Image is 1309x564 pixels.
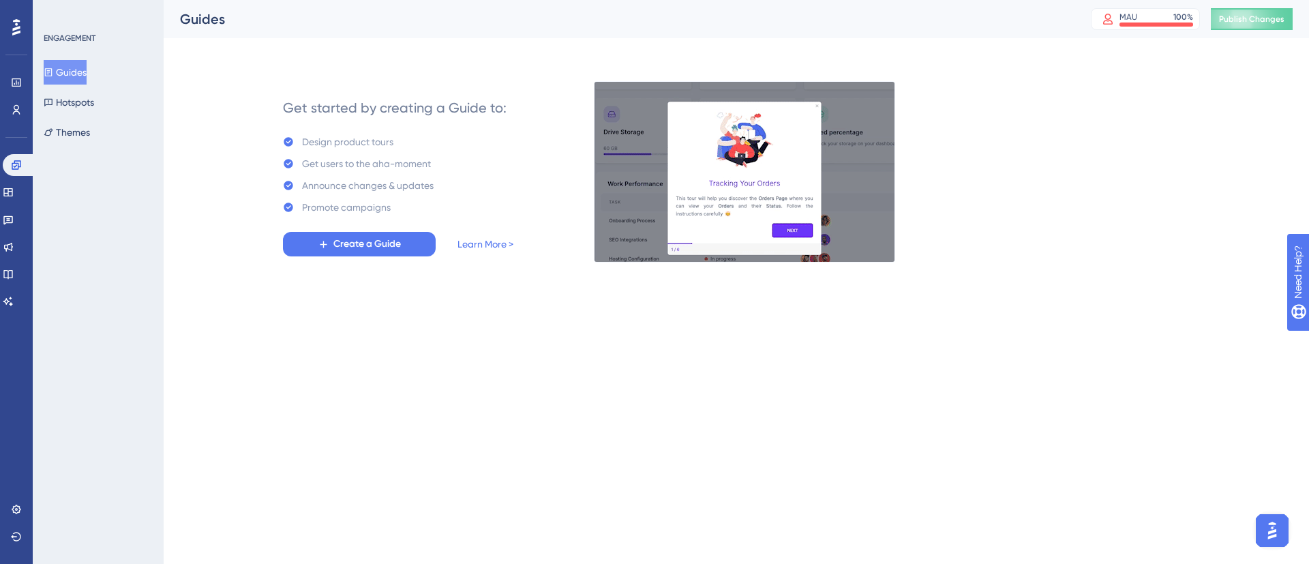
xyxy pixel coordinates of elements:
[457,236,513,252] a: Learn More >
[594,81,895,263] img: 21a29cd0e06a8f1d91b8bced9f6e1c06.gif
[180,10,1057,29] div: Guides
[44,120,90,145] button: Themes
[1119,12,1137,23] div: MAU
[1173,12,1193,23] div: 100 %
[1219,14,1284,25] span: Publish Changes
[1252,510,1293,551] iframe: UserGuiding AI Assistant Launcher
[32,3,85,20] span: Need Help?
[333,236,401,252] span: Create a Guide
[302,177,434,194] div: Announce changes & updates
[44,33,95,44] div: ENGAGEMENT
[283,98,507,117] div: Get started by creating a Guide to:
[44,60,87,85] button: Guides
[1211,8,1293,30] button: Publish Changes
[302,155,431,172] div: Get users to the aha-moment
[283,232,436,256] button: Create a Guide
[302,134,393,150] div: Design product tours
[44,90,94,115] button: Hotspots
[302,199,391,216] div: Promote campaigns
